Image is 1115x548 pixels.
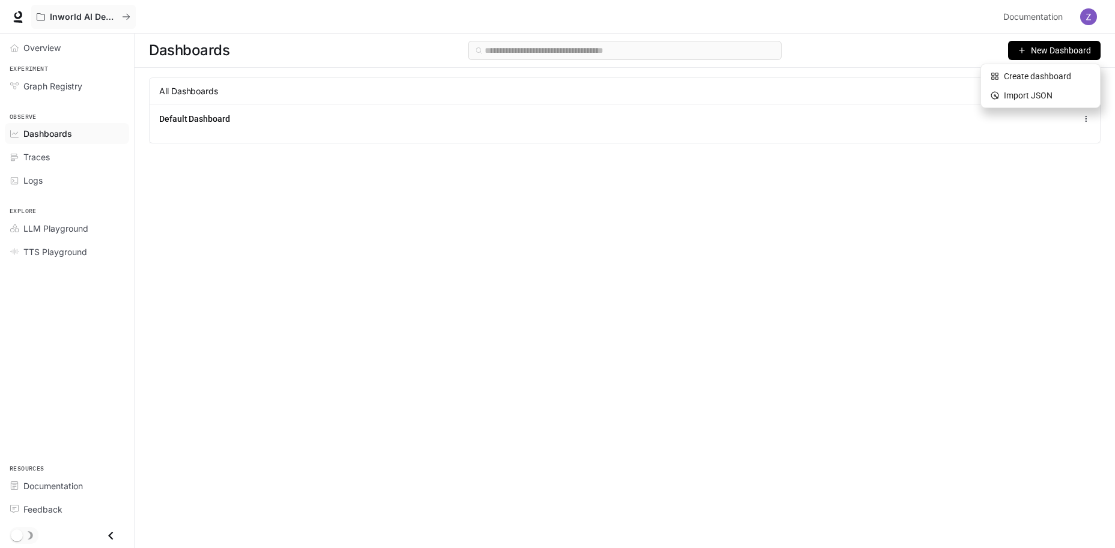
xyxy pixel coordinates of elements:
[23,503,62,516] span: Feedback
[23,480,83,492] span: Documentation
[149,38,229,62] span: Dashboards
[50,12,117,22] p: Inworld AI Demos
[1080,8,1097,25] img: User avatar
[11,528,23,541] span: Dark mode toggle
[1077,5,1101,29] button: User avatar
[1008,41,1101,60] button: New Dashboard
[5,499,129,520] a: Feedback
[159,85,218,97] span: All Dashboards
[5,76,129,97] a: Graph Registry
[5,146,129,167] a: Traces
[23,41,61,54] span: Overview
[5,37,129,58] a: Overview
[5,475,129,496] a: Documentation
[23,151,50,163] span: Traces
[23,127,72,140] span: Dashboards
[998,5,1072,29] a: Documentation
[23,80,82,92] span: Graph Registry
[23,174,43,187] span: Logs
[97,523,124,548] button: Close drawer
[1031,44,1091,57] span: New Dashboard
[23,222,88,235] span: LLM Playground
[5,123,129,144] a: Dashboards
[23,245,87,258] span: TTS Playground
[5,241,129,262] a: TTS Playground
[5,170,129,191] a: Logs
[1003,10,1063,25] span: Documentation
[991,89,1090,102] div: Import JSON
[31,5,136,29] button: All workspaces
[159,113,230,125] a: Default Dashboard
[5,218,129,239] a: LLM Playground
[991,70,1090,83] div: Create dashboard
